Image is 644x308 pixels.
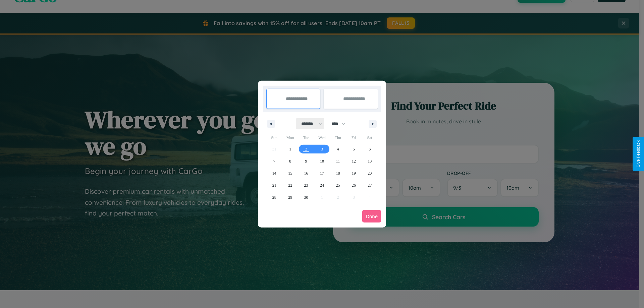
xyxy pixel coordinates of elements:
button: 16 [298,167,314,179]
span: 10 [320,155,324,167]
span: 29 [288,191,292,203]
button: 10 [314,155,330,167]
span: 5 [353,143,355,155]
span: Sun [266,132,282,143]
button: 17 [314,167,330,179]
button: 9 [298,155,314,167]
button: 1 [282,143,298,155]
span: 26 [352,179,356,191]
button: 7 [266,155,282,167]
span: 23 [304,179,308,191]
span: 2 [305,143,307,155]
span: 27 [368,179,372,191]
button: 5 [346,143,362,155]
span: 22 [288,179,292,191]
span: Wed [314,132,330,143]
button: 4 [330,143,346,155]
button: 8 [282,155,298,167]
span: 25 [336,179,340,191]
button: 19 [346,167,362,179]
span: 19 [352,167,356,179]
span: 18 [336,167,340,179]
span: Mon [282,132,298,143]
button: 2 [298,143,314,155]
button: 20 [362,167,378,179]
span: 1 [289,143,291,155]
span: Fri [346,132,362,143]
button: 27 [362,179,378,191]
button: 21 [266,179,282,191]
button: 22 [282,179,298,191]
span: 20 [368,167,372,179]
button: 18 [330,167,346,179]
span: 15 [288,167,292,179]
span: 7 [273,155,275,167]
button: 24 [314,179,330,191]
span: 21 [272,179,276,191]
span: Sat [362,132,378,143]
button: 13 [362,155,378,167]
button: 6 [362,143,378,155]
span: 11 [336,155,340,167]
button: 23 [298,179,314,191]
span: Thu [330,132,346,143]
button: 12 [346,155,362,167]
span: 28 [272,191,276,203]
button: 30 [298,191,314,203]
div: Give Feedback [636,140,641,168]
span: 3 [321,143,323,155]
button: 15 [282,167,298,179]
button: 11 [330,155,346,167]
span: 24 [320,179,324,191]
span: 13 [368,155,372,167]
span: 16 [304,167,308,179]
span: 4 [337,143,339,155]
button: Done [362,210,381,223]
button: 25 [330,179,346,191]
span: 17 [320,167,324,179]
span: 14 [272,167,276,179]
span: 8 [289,155,291,167]
button: 3 [314,143,330,155]
span: 9 [305,155,307,167]
span: Tue [298,132,314,143]
button: 14 [266,167,282,179]
button: 28 [266,191,282,203]
span: 30 [304,191,308,203]
span: 6 [369,143,371,155]
span: 12 [352,155,356,167]
button: 26 [346,179,362,191]
button: 29 [282,191,298,203]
